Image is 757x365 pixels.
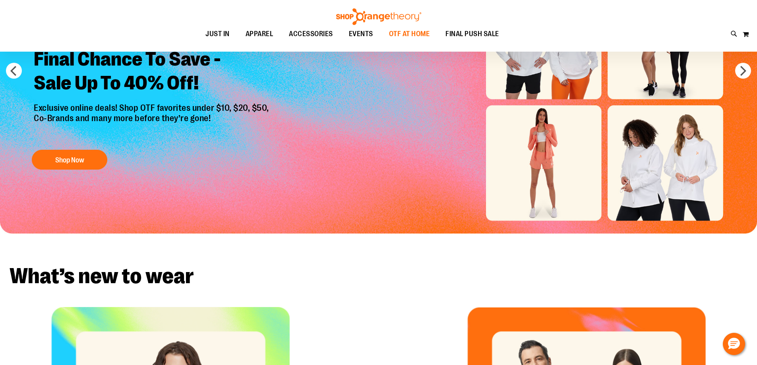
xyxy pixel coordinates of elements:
[341,25,381,43] a: EVENTS
[28,41,277,174] a: Final Chance To Save -Sale Up To 40% Off! Exclusive online deals! Shop OTF favorites under $10, $...
[723,333,745,355] button: Hello, have a question? Let’s chat.
[335,8,422,25] img: Shop Orangetheory
[349,25,373,43] span: EVENTS
[389,25,430,43] span: OTF AT HOME
[735,63,751,79] button: next
[6,63,22,79] button: prev
[246,25,273,43] span: APPAREL
[205,25,230,43] span: JUST IN
[28,103,277,142] p: Exclusive online deals! Shop OTF favorites under $10, $20, $50, Co-Brands and many more before th...
[381,25,438,43] a: OTF AT HOME
[445,25,499,43] span: FINAL PUSH SALE
[281,25,341,43] a: ACCESSORIES
[10,265,747,287] h2: What’s new to wear
[438,25,507,43] a: FINAL PUSH SALE
[32,150,107,170] button: Shop Now
[197,25,238,43] a: JUST IN
[28,41,277,103] h2: Final Chance To Save - Sale Up To 40% Off!
[289,25,333,43] span: ACCESSORIES
[238,25,281,43] a: APPAREL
